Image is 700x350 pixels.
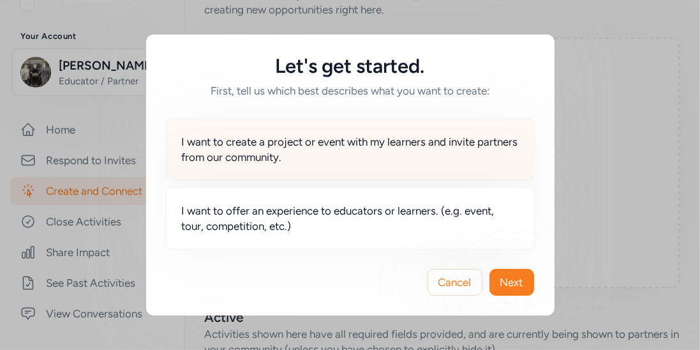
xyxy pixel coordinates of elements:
[167,55,534,78] h5: Let's get started.
[428,269,482,296] button: Cancel
[182,203,519,234] span: I want to offer an experience to educators or learners. (e.g. event, tour, competition, etc.)
[438,275,472,290] span: Cancel
[182,134,519,165] span: I want to create a project or event with my learners and invite partners from our community.
[500,275,523,290] span: Next
[489,269,534,296] button: Next
[167,83,534,98] h6: First, tell us which best describes what you want to create:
